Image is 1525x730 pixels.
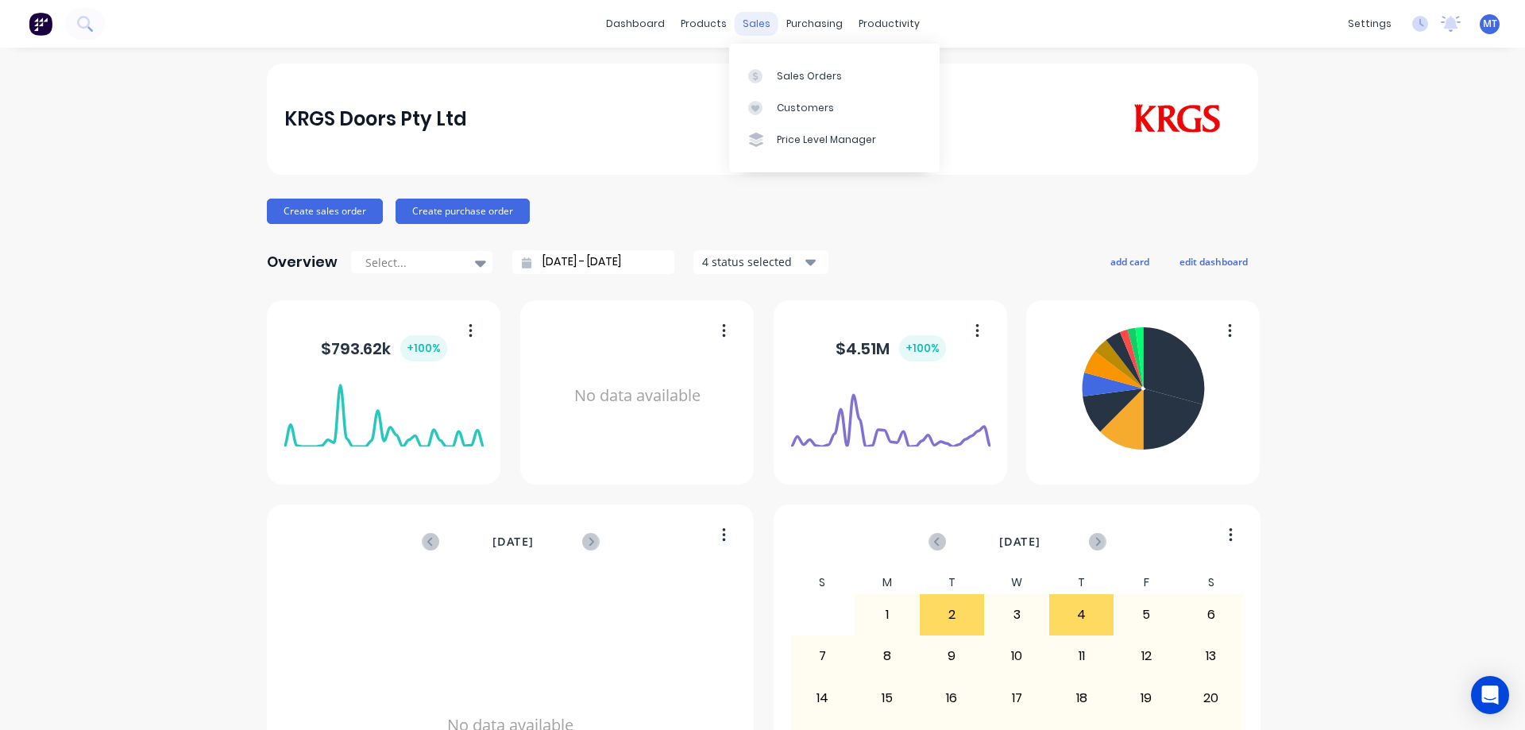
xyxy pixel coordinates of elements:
[29,12,52,36] img: Factory
[899,335,946,361] div: + 100 %
[396,199,530,224] button: Create purchase order
[1169,251,1258,272] button: edit dashboard
[855,571,920,594] div: M
[791,636,855,676] div: 7
[791,678,855,718] div: 14
[1129,104,1224,134] img: KRGS Doors Pty Ltd
[1179,636,1243,676] div: 13
[1114,595,1178,635] div: 5
[673,12,735,36] div: products
[921,678,984,718] div: 16
[729,60,940,91] a: Sales Orders
[492,533,534,550] span: [DATE]
[855,636,919,676] div: 8
[778,12,851,36] div: purchasing
[836,335,946,361] div: $ 4.51M
[400,335,447,361] div: + 100 %
[985,636,1048,676] div: 10
[729,92,940,124] a: Customers
[1483,17,1497,31] span: MT
[1050,636,1114,676] div: 11
[921,636,984,676] div: 9
[538,321,737,471] div: No data available
[855,595,919,635] div: 1
[1114,678,1178,718] div: 19
[1049,571,1114,594] div: T
[1179,571,1244,594] div: S
[984,571,1049,594] div: W
[1179,678,1243,718] div: 20
[1471,676,1509,714] div: Open Intercom Messenger
[267,199,383,224] button: Create sales order
[729,124,940,156] a: Price Level Manager
[598,12,673,36] a: dashboard
[1114,636,1178,676] div: 12
[735,12,778,36] div: sales
[777,133,876,147] div: Price Level Manager
[777,69,842,83] div: Sales Orders
[702,253,802,270] div: 4 status selected
[851,12,928,36] div: productivity
[267,246,338,278] div: Overview
[790,571,855,594] div: S
[321,335,447,361] div: $ 793.62k
[1179,595,1243,635] div: 6
[921,595,984,635] div: 2
[855,678,919,718] div: 15
[777,101,834,115] div: Customers
[693,250,828,274] button: 4 status selected
[1340,12,1400,36] div: settings
[1050,678,1114,718] div: 18
[920,571,985,594] div: T
[284,103,467,135] div: KRGS Doors Pty Ltd
[1100,251,1160,272] button: add card
[999,533,1040,550] span: [DATE]
[1114,571,1179,594] div: F
[1050,595,1114,635] div: 4
[985,678,1048,718] div: 17
[985,595,1048,635] div: 3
